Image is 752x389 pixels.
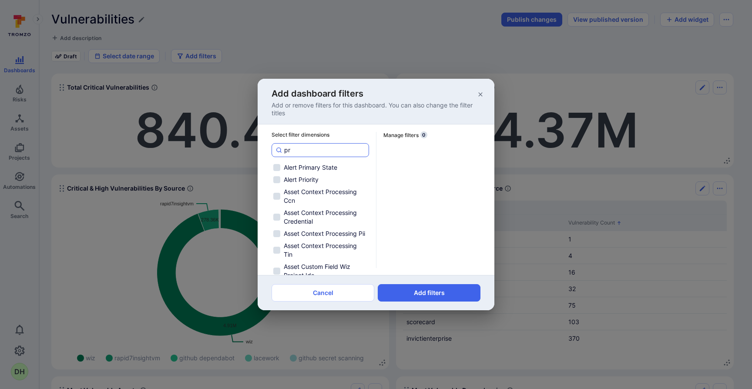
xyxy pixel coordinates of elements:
span: Manage filters [383,132,419,138]
span: Asset Custom Field Wiz Project Ids [284,262,367,280]
span: Asset Context Processing Credential [284,208,367,226]
input: Search dimension [284,146,365,154]
span: Asset Context Processing Tin [284,241,367,259]
span: Select filter dimensions [272,131,369,138]
span: Alert Primary State [284,163,337,172]
span: Alert Priority [284,175,319,184]
span: Add dashboard filters [272,87,363,101]
span: Asset Context Processing Ccn [284,188,367,205]
button: Cancel [272,284,374,302]
span: Add or remove filters for this dashboard. You can also change the filter titles [272,101,487,117]
span: Asset Context Processing Pii [284,229,365,238]
span: 0 [420,131,427,138]
button: Add filters [378,284,480,302]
